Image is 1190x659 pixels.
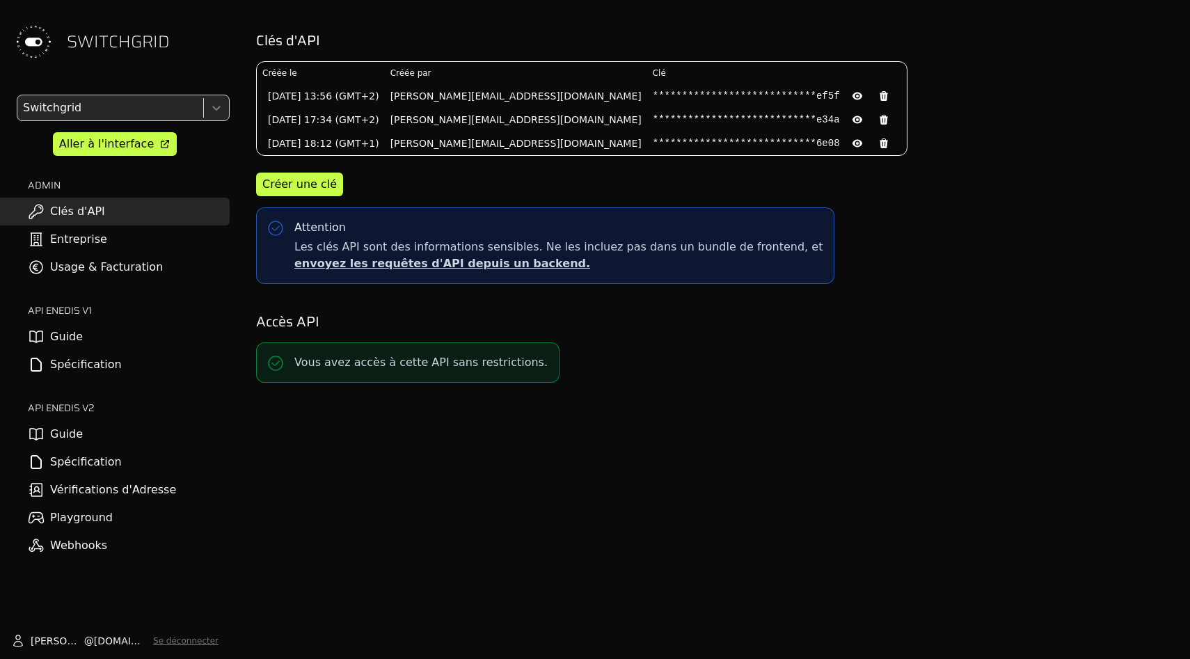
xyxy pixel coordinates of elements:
p: envoyez les requêtes d'API depuis un backend. [294,255,823,272]
img: Switchgrid Logo [11,19,56,64]
p: Vous avez accès à cette API sans restrictions. [294,354,548,371]
h2: Clés d'API [256,31,1171,50]
th: Clé [647,62,907,84]
td: [PERSON_NAME][EMAIL_ADDRESS][DOMAIN_NAME] [385,108,647,132]
th: Créée par [385,62,647,84]
a: Aller à l'interface [53,132,177,156]
span: [PERSON_NAME] [31,634,84,648]
button: Créer une clé [256,173,343,196]
td: [DATE] 18:12 (GMT+1) [257,132,385,155]
button: Se déconnecter [153,635,219,646]
td: [DATE] 17:34 (GMT+2) [257,108,385,132]
div: Aller à l'interface [59,136,154,152]
h2: API ENEDIS v2 [28,401,230,415]
span: Les clés API sont des informations sensibles. Ne les incluez pas dans un bundle de frontend, et [294,239,823,272]
td: [PERSON_NAME][EMAIL_ADDRESS][DOMAIN_NAME] [385,84,647,108]
span: SWITCHGRID [67,31,170,53]
h2: ADMIN [28,178,230,192]
h2: API ENEDIS v1 [28,303,230,317]
th: Créée le [257,62,385,84]
div: Créer une clé [262,176,337,193]
h2: Accès API [256,312,1171,331]
td: [DATE] 13:56 (GMT+2) [257,84,385,108]
span: [DOMAIN_NAME] [94,634,148,648]
td: [PERSON_NAME][EMAIL_ADDRESS][DOMAIN_NAME] [385,132,647,155]
div: Attention [294,219,346,236]
span: @ [84,634,94,648]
